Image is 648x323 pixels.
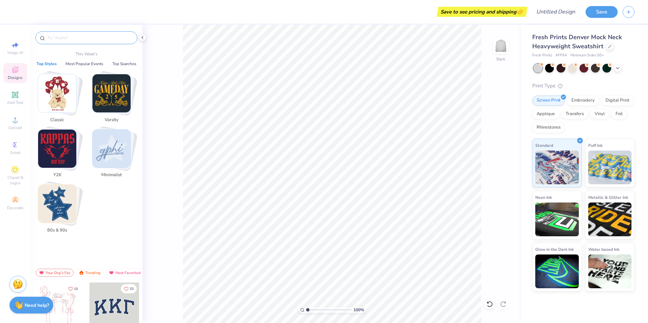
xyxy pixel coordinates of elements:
[494,39,508,53] img: Back
[38,74,76,112] img: Classic
[496,56,505,62] div: Back
[34,60,59,67] button: Top Styles
[46,117,68,124] span: Classic
[76,269,104,277] div: Trending
[130,287,134,291] span: 33
[532,33,622,50] span: Fresh Prints Denver Mock Neck Heavyweight Sweatshirt
[92,130,131,168] img: Minimalist
[88,129,139,181] button: Stack Card Button Minimalist
[531,5,580,19] input: Untitled Design
[38,130,76,168] img: Y2K
[588,254,632,288] img: Water based Ink
[109,270,114,275] img: most_fav.gif
[588,203,632,236] img: Metallic & Glitter Ink
[101,117,123,124] span: Varsity
[79,270,84,275] img: trending.gif
[535,203,579,236] img: Neon Ink
[34,129,85,181] button: Stack Card Button Y2K
[10,150,21,155] span: Greek
[588,151,632,184] img: Puff Ink
[532,82,634,90] div: Print Type
[532,123,565,133] div: Rhinestones
[8,75,23,80] span: Designs
[535,254,579,288] img: Glow in the Dark Ink
[516,7,524,16] span: 👉
[7,50,23,55] span: Image AI
[25,302,49,308] strong: Need help?
[532,96,565,106] div: Screen Print
[46,227,68,234] span: 80s & 90s
[561,109,588,119] div: Transfers
[588,246,619,253] span: Water based Ink
[106,269,144,277] div: Most Favorited
[92,74,131,112] img: Varsity
[570,53,604,58] span: Minimum Order: 50 +
[34,184,85,236] button: Stack Card Button 80s & 90s
[38,185,76,223] img: 80s & 90s
[438,7,526,17] div: Save to see pricing and shipping
[7,100,23,105] span: Add Text
[74,287,78,291] span: 15
[39,270,44,275] img: most_fav.gif
[353,307,364,313] span: 100 %
[110,60,138,67] button: Top Searches
[535,194,552,201] span: Neon Ink
[535,151,579,184] img: Standard
[36,269,74,277] div: Your Org's Fav
[586,6,618,18] button: Save
[63,60,105,67] button: Most Popular Events
[556,53,567,58] span: # FP94
[3,175,27,186] span: Clipart & logos
[532,109,559,119] div: Applique
[88,74,139,126] button: Stack Card Button Varsity
[7,205,23,211] span: Decorate
[588,142,602,149] span: Puff Ink
[611,109,627,119] div: Foil
[46,172,68,179] span: Y2K
[34,74,85,126] button: Stack Card Button Classic
[121,284,137,293] button: Like
[535,246,574,253] span: Glow in the Dark Ink
[532,53,552,58] span: Fresh Prints
[65,284,81,293] button: Like
[8,125,22,130] span: Upload
[47,34,133,41] input: Try "Alpha"
[101,172,123,179] span: Minimalist
[588,194,628,201] span: Metallic & Glitter Ink
[567,96,599,106] div: Embroidery
[601,96,634,106] div: Digital Print
[535,142,553,149] span: Standard
[76,51,98,57] p: This Week's
[590,109,609,119] div: Vinyl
